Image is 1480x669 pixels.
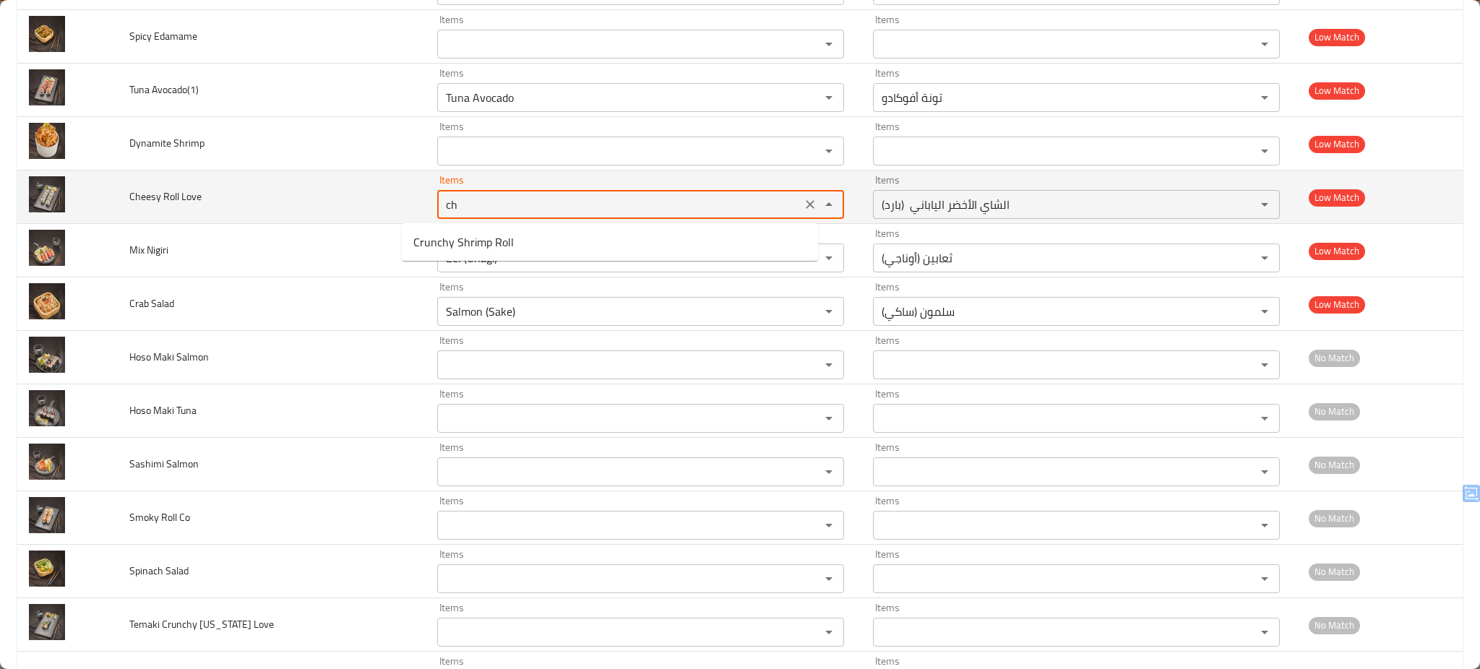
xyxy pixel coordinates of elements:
[129,561,189,580] span: Spinach Salad
[129,27,197,46] span: Spicy Edamame
[1255,462,1275,482] button: Open
[29,176,65,212] img: Cheesy Roll Love
[1255,515,1275,535] button: Open
[819,355,839,375] button: Open
[819,194,839,215] button: Close
[129,294,174,313] span: Crab Salad
[1255,355,1275,375] button: Open
[29,337,65,373] img: Hoso Maki Salmon
[1309,136,1365,152] span: Low Match
[1255,301,1275,321] button: Open
[800,194,820,215] button: Clear
[1309,296,1365,313] span: Low Match
[819,408,839,428] button: Open
[1255,34,1275,54] button: Open
[129,401,197,420] span: Hoso Maki Tuna
[1309,617,1360,634] span: No Match
[129,241,168,259] span: Mix Nigiri
[1255,194,1275,215] button: Open
[29,390,65,426] img: Hoso Maki Tuna
[1309,350,1360,366] span: No Match
[1309,29,1365,46] span: Low Match
[1309,82,1365,99] span: Low Match
[819,515,839,535] button: Open
[129,134,205,152] span: Dynamite Shrimp
[1309,564,1360,580] span: No Match
[819,141,839,161] button: Open
[29,69,65,105] img: Tuna Avocado(1)
[1309,243,1365,259] span: Low Match
[29,16,65,52] img: Spicy Edamame
[1255,408,1275,428] button: Open
[1309,457,1360,473] span: No Match
[29,283,65,319] img: Crab Salad
[129,348,209,366] span: Hoso Maki Salmon
[1255,622,1275,642] button: Open
[29,551,65,587] img: Spinach Salad
[1255,87,1275,108] button: Open
[1309,403,1360,420] span: No Match
[819,248,839,268] button: Open
[819,87,839,108] button: Open
[1309,189,1365,206] span: Low Match
[29,230,65,266] img: Mix Nigiri
[29,497,65,533] img: Smoky Roll Co
[819,569,839,589] button: Open
[1255,569,1275,589] button: Open
[1309,510,1360,527] span: No Match
[1255,248,1275,268] button: Open
[29,444,65,480] img: Sashimi Salmon
[129,187,202,206] span: Cheesy Roll Love
[413,233,514,251] span: Crunchy Shrimp Roll
[819,462,839,482] button: Open
[819,622,839,642] button: Open
[1255,141,1275,161] button: Open
[29,123,65,159] img: Dynamite Shrimp
[819,34,839,54] button: Open
[129,454,199,473] span: Sashimi Salmon
[819,301,839,321] button: Open
[129,508,190,527] span: Smoky Roll Co
[129,615,274,634] span: Temaki Crunchy [US_STATE] Love
[129,80,199,99] span: Tuna Avocado(1)
[29,604,65,640] img: Temaki Crunchy California Love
